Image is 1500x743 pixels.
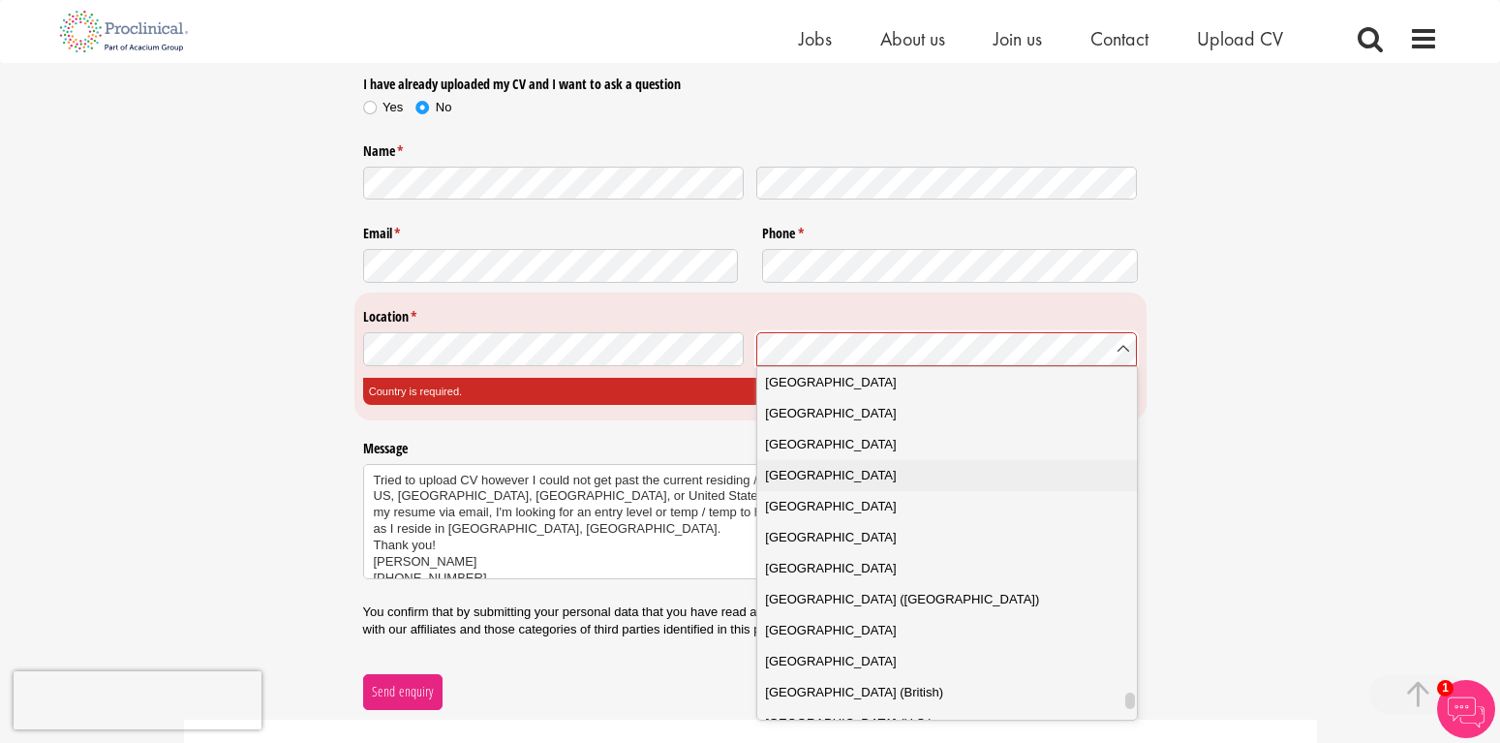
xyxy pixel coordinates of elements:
span: [GEOGRAPHIC_DATA] [765,497,896,516]
span: [GEOGRAPHIC_DATA] [765,559,896,578]
span: [GEOGRAPHIC_DATA] ([GEOGRAPHIC_DATA]) [765,590,1039,609]
a: Jobs [799,26,832,51]
span: [GEOGRAPHIC_DATA] [765,404,896,423]
p: You confirm that by submitting your personal data that you have read and understood our . We only... [363,604,1138,638]
span: 1 [1437,680,1454,697]
img: Chatbot [1437,680,1495,738]
legend: Location [363,301,1138,326]
div: Country is required. [363,378,1138,405]
a: Join us [994,26,1042,51]
button: Send enquiry [363,674,443,709]
a: Contact [1090,26,1148,51]
label: Email [363,218,739,243]
span: [GEOGRAPHIC_DATA] [765,435,896,454]
span: [GEOGRAPHIC_DATA] [765,373,896,392]
span: [GEOGRAPHIC_DATA] [765,466,896,485]
a: Upload CV [1197,26,1283,51]
a: About us [880,26,945,51]
span: [GEOGRAPHIC_DATA] (U.S.) [765,714,933,733]
label: Phone [762,218,1138,243]
span: [GEOGRAPHIC_DATA] [765,652,896,671]
input: Country [756,332,1138,366]
input: State / Province / Region [363,332,745,366]
span: Yes [383,100,403,114]
input: First [363,167,745,201]
legend: I have already uploaded my CV and I want to ask a question [363,68,739,93]
span: [GEOGRAPHIC_DATA] [765,528,896,547]
iframe: reCAPTCHA [14,671,261,729]
span: No [436,100,452,114]
input: Last [756,167,1138,201]
span: Send enquiry [371,681,434,702]
label: Message [363,432,1138,457]
span: [GEOGRAPHIC_DATA] [765,621,896,640]
legend: Name [363,135,1138,160]
span: [GEOGRAPHIC_DATA] (British) [765,683,943,702]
